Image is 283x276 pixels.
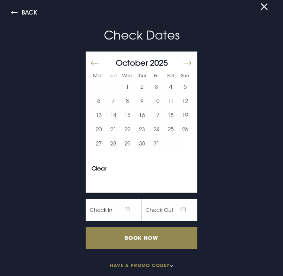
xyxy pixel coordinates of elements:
td: Choose Tuesday, October 7, 2025 as your start date. [106,94,121,108]
button: 19 [178,108,192,122]
button: 18 [163,108,178,122]
td: Choose Thursday, October 9, 2025 as your start date. [135,94,149,108]
td: Choose Monday, October 27, 2025 as your start date. [92,136,106,150]
td: Choose Saturday, October 18, 2025 as your start date. [163,108,178,122]
button: 26 [178,122,192,136]
button: 15 [120,108,135,122]
td: Choose Monday, October 20, 2025 as your start date. [92,122,106,136]
p: Check Dates [14,26,269,44]
button: 3 [149,79,163,94]
button: 17 [149,108,163,122]
button: 21 [106,122,121,136]
button: 6 [92,94,106,108]
button: 5 [178,79,192,94]
span: October [116,58,148,68]
button: 11 [163,94,178,108]
td: Choose Wednesday, October 1, 2025 as your start date. [120,79,135,94]
button: 23 [135,122,149,136]
button: 16 [135,108,149,122]
td: Choose Thursday, October 16, 2025 as your start date. [135,108,149,122]
td: Choose Saturday, October 4, 2025 as your start date. [163,79,178,94]
td: Choose Friday, October 24, 2025 as your start date. [149,122,163,136]
button: Move forward to switch to the next month. [182,56,191,71]
button: 12 [178,94,192,108]
td: Choose Wednesday, October 22, 2025 as your start date. [120,122,135,136]
button: 7 [106,94,121,108]
td: Choose Thursday, October 23, 2025 as your start date. [135,122,149,136]
td: Choose Saturday, October 25, 2025 as your start date. [163,122,178,136]
button: Move backward to switch to the previous month. [90,56,99,71]
td: Choose Sunday, October 12, 2025 as your start date. [178,94,192,108]
button: 14 [106,108,121,122]
td: Choose Tuesday, October 28, 2025 as your start date. [106,136,121,150]
td: Choose Friday, October 17, 2025 as your start date. [149,108,163,122]
button: 10 [149,94,163,108]
span: Check Out [141,199,197,221]
input: Book Now [86,227,197,249]
button: Back [11,9,37,18]
button: 20 [92,122,106,136]
button: 13 [92,108,106,122]
td: Choose Thursday, October 30, 2025 as your start date. [135,136,149,150]
td: Choose Friday, October 10, 2025 as your start date. [149,94,163,108]
button: 1 [120,79,135,94]
td: Choose Monday, October 6, 2025 as your start date. [92,94,106,108]
td: Choose Tuesday, October 21, 2025 as your start date. [106,122,121,136]
td: Choose Thursday, October 2, 2025 as your start date. [135,79,149,94]
button: 29 [120,136,135,150]
span: Check In [86,199,141,221]
button: Have a promo code? [86,255,197,275]
td: Choose Wednesday, October 8, 2025 as your start date. [120,94,135,108]
button: 8 [120,94,135,108]
td: Choose Sunday, October 26, 2025 as your start date. [178,122,192,136]
td: Choose Sunday, October 5, 2025 as your start date. [178,79,192,94]
td: Choose Wednesday, October 15, 2025 as your start date. [120,108,135,122]
td: Choose Wednesday, October 29, 2025 as your start date. [120,136,135,150]
td: Choose Friday, October 3, 2025 as your start date. [149,79,163,94]
td: Choose Saturday, October 11, 2025 as your start date. [163,94,178,108]
td: Choose Tuesday, October 14, 2025 as your start date. [106,108,121,122]
button: 24 [149,122,163,136]
td: Choose Friday, October 31, 2025 as your start date. [149,136,163,150]
button: 27 [92,136,106,150]
button: 30 [135,136,149,150]
button: 28 [106,136,121,150]
button: 2 [135,79,149,94]
td: Choose Monday, October 13, 2025 as your start date. [92,108,106,122]
button: 31 [149,136,163,150]
button: Clear [92,166,106,171]
td: Choose Sunday, October 19, 2025 as your start date. [178,108,192,122]
button: 25 [163,122,178,136]
button: 9 [135,94,149,108]
span: 2025 [150,58,168,68]
button: 22 [120,122,135,136]
button: 4 [163,79,178,94]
